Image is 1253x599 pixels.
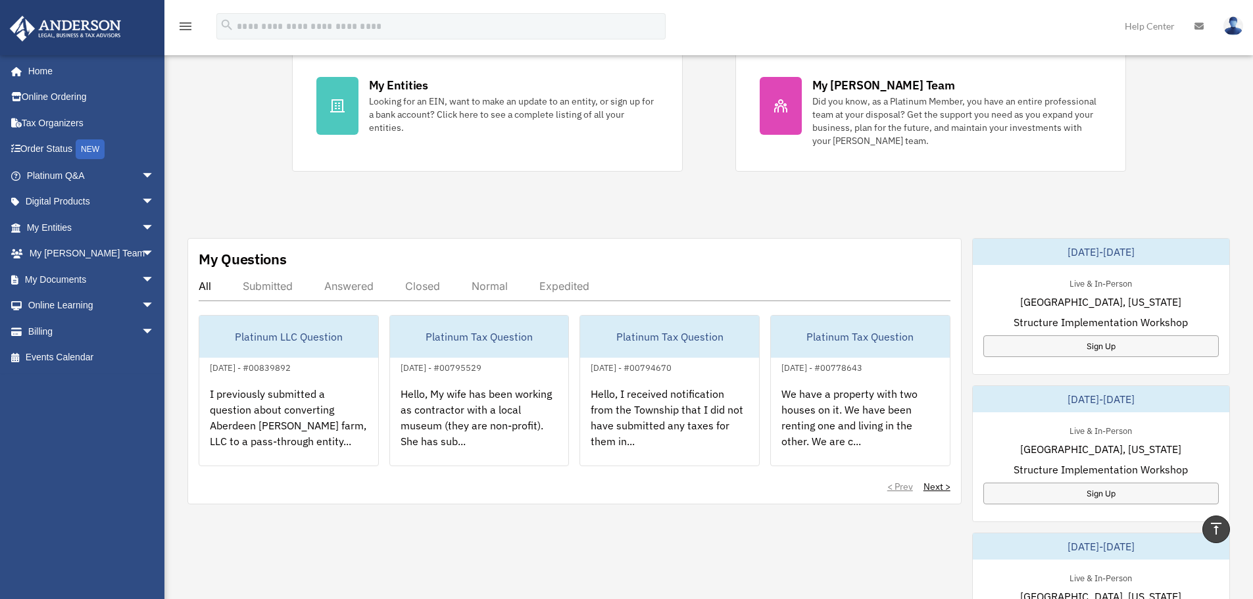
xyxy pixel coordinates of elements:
div: Answered [324,279,374,293]
a: Platinum Q&Aarrow_drop_down [9,162,174,189]
a: Tax Organizers [9,110,174,136]
span: [GEOGRAPHIC_DATA], [US_STATE] [1020,441,1181,457]
span: arrow_drop_down [141,189,168,216]
div: Normal [472,279,508,293]
span: arrow_drop_down [141,266,168,293]
div: Hello, I received notification from the Township that I did not have submitted any taxes for them... [580,375,759,478]
div: All [199,279,211,293]
div: Closed [405,279,440,293]
div: Platinum Tax Question [771,316,950,358]
div: [DATE]-[DATE] [973,386,1229,412]
div: Platinum Tax Question [580,316,759,358]
span: arrow_drop_down [141,318,168,345]
a: Digital Productsarrow_drop_down [9,189,174,215]
a: My [PERSON_NAME] Teamarrow_drop_down [9,241,174,267]
a: Next > [923,480,950,493]
i: vertical_align_top [1208,521,1224,537]
a: Order StatusNEW [9,136,174,163]
span: [GEOGRAPHIC_DATA], [US_STATE] [1020,294,1181,310]
div: Platinum LLC Question [199,316,378,358]
div: Expedited [539,279,589,293]
span: arrow_drop_down [141,293,168,320]
div: Live & In-Person [1059,276,1142,289]
div: We have a property with two houses on it. We have been renting one and living in the other. We ar... [771,375,950,478]
img: Anderson Advisors Platinum Portal [6,16,125,41]
div: [DATE]-[DATE] [973,239,1229,265]
div: My [PERSON_NAME] Team [812,77,955,93]
div: [DATE] - #00794670 [580,360,682,373]
i: search [220,18,234,32]
div: Live & In-Person [1059,570,1142,584]
a: Sign Up [983,483,1219,504]
a: Home [9,58,168,84]
a: Online Ordering [9,84,174,110]
div: NEW [76,139,105,159]
a: My Documentsarrow_drop_down [9,266,174,293]
a: vertical_align_top [1202,515,1230,543]
a: Platinum Tax Question[DATE] - #00778643We have a property with two houses on it. We have been ren... [770,315,950,466]
a: My Entitiesarrow_drop_down [9,214,174,241]
div: My Entities [369,77,428,93]
a: Platinum LLC Question[DATE] - #00839892I previously submitted a question about converting Aberdee... [199,315,379,466]
span: Structure Implementation Workshop [1014,314,1188,330]
span: arrow_drop_down [141,241,168,268]
div: I previously submitted a question about converting Aberdeen [PERSON_NAME] farm, LLC to a pass-thr... [199,375,378,478]
a: Platinum Tax Question[DATE] - #00795529Hello, My wife has been working as contractor with a local... [389,315,570,466]
div: [DATE] - #00795529 [390,360,492,373]
div: Submitted [243,279,293,293]
div: Looking for an EIN, want to make an update to an entity, or sign up for a bank account? Click her... [369,95,658,134]
div: Did you know, as a Platinum Member, you have an entire professional team at your disposal? Get th... [812,95,1102,147]
a: Platinum Tax Question[DATE] - #00794670Hello, I received notification from the Township that I di... [579,315,760,466]
div: Live & In-Person [1059,423,1142,437]
a: Events Calendar [9,345,174,371]
a: My Entities Looking for an EIN, want to make an update to an entity, or sign up for a bank accoun... [292,53,683,172]
div: [DATE] - #00839892 [199,360,301,373]
a: My [PERSON_NAME] Team Did you know, as a Platinum Member, you have an entire professional team at... [735,53,1126,172]
div: Platinum Tax Question [390,316,569,358]
i: menu [178,18,193,34]
img: User Pic [1223,16,1243,36]
span: arrow_drop_down [141,162,168,189]
div: [DATE] - #00778643 [771,360,873,373]
a: Billingarrow_drop_down [9,318,174,345]
div: My Questions [199,249,287,269]
span: arrow_drop_down [141,214,168,241]
a: Sign Up [983,335,1219,357]
a: Online Learningarrow_drop_down [9,293,174,319]
span: Structure Implementation Workshop [1014,462,1188,477]
a: menu [178,23,193,34]
div: Hello, My wife has been working as contractor with a local museum (they are non-profit). She has ... [390,375,569,478]
div: [DATE]-[DATE] [973,533,1229,560]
